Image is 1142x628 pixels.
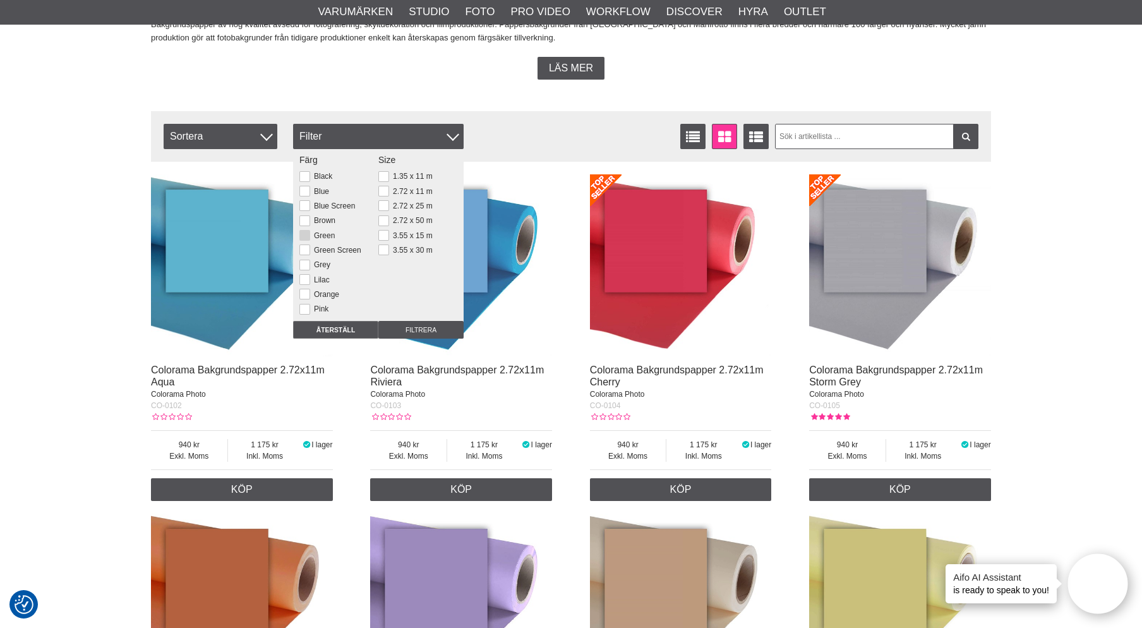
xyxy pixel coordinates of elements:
a: Köp [370,478,552,501]
label: Blue [310,187,329,196]
label: Lilac [310,275,330,284]
i: I lager [740,440,750,449]
span: CO-0103 [370,401,401,410]
div: Filter [293,124,464,149]
span: CO-0102 [151,401,182,410]
span: 1 175 [228,439,302,450]
span: 1 175 [666,439,740,450]
i: I lager [521,440,531,449]
a: Colorama Bakgrundspapper 2.72x11m Cherry [590,365,764,387]
span: Colorama Photo [151,390,206,399]
a: Colorama Bakgrundspapper 2.72x11m Aqua [151,365,325,387]
a: Utökad listvisning [743,124,769,149]
a: Discover [666,4,723,20]
span: Inkl. Moms [447,450,521,462]
div: Kundbetyg: 0 [590,411,630,423]
div: is ready to speak to you! [946,564,1057,603]
span: Exkl. Moms [809,450,886,462]
a: Hyra [738,4,768,20]
span: I lager [311,440,332,449]
span: Exkl. Moms [151,450,227,462]
span: Färg [299,155,318,165]
a: Colorama Bakgrundspapper 2.72x11m Storm Grey [809,365,983,387]
a: Workflow [586,4,651,20]
label: 1.35 x 11 m [389,172,433,181]
a: Pro Video [510,4,570,20]
label: Black [310,172,332,181]
a: Foto [465,4,495,20]
span: Inkl. Moms [886,450,960,462]
span: Inkl. Moms [666,450,740,462]
div: Kundbetyg: 0 [151,411,191,423]
h4: Aifo AI Assistant [953,571,1049,584]
a: Outlet [784,4,826,20]
a: Köp [809,478,991,501]
label: Orange [310,290,339,299]
input: Filtrera [378,321,464,339]
span: 940 [590,439,666,450]
a: Listvisning [680,124,706,149]
span: Colorama Photo [809,390,864,399]
a: Studio [409,4,449,20]
a: Filtrera [953,124,978,149]
span: Colorama Photo [590,390,645,399]
span: CO-0104 [590,401,621,410]
span: Colorama Photo [370,390,425,399]
span: 940 [809,439,886,450]
a: Varumärken [318,4,394,20]
a: Colorama Bakgrundspapper 2.72x11m Riviera [370,365,544,387]
div: Kundbetyg: 5.00 [809,411,850,423]
span: I lager [531,440,552,449]
span: 1 175 [447,439,521,450]
input: Återställ [293,321,378,339]
label: 2.72 x 11 m [389,187,433,196]
i: I lager [960,440,970,449]
a: Köp [151,478,333,501]
div: Kundbetyg: 0 [370,411,411,423]
label: Green Screen [310,246,361,255]
label: Green [310,231,335,240]
span: Exkl. Moms [590,450,666,462]
img: Colorama Bakgrundspapper 2.72x11m Storm Grey [809,174,991,356]
label: 2.72 x 50 m [389,216,433,225]
span: CO-0105 [809,401,840,410]
span: Inkl. Moms [228,450,302,462]
label: 3.55 x 30 m [389,246,433,255]
span: Sortera [164,124,277,149]
span: 940 [370,439,447,450]
span: I lager [750,440,771,449]
label: Brown [310,216,335,225]
span: 1 175 [886,439,960,450]
label: Pink [310,305,328,313]
span: Exkl. Moms [370,450,447,462]
span: Size [378,155,395,165]
label: 3.55 x 15 m [389,231,433,240]
span: 940 [151,439,227,450]
label: 2.72 x 25 m [389,202,433,210]
a: Fönstervisning [712,124,737,149]
span: I lager [970,440,990,449]
img: Colorama Bakgrundspapper 2.72x11m Aqua [151,174,333,356]
p: Bakgrundspapper av hög kvalitet avsedd för fotografering, skyltdekoration och filmproduktioner. P... [151,18,991,45]
img: Colorama Bakgrundspapper 2.72x11m Cherry [590,174,772,356]
input: Sök i artikellista ... [775,124,979,149]
i: I lager [301,440,311,449]
label: Grey [310,260,330,269]
img: Revisit consent button [15,595,33,614]
button: Samtyckesinställningar [15,593,33,616]
span: Läs mer [549,63,593,74]
a: Köp [590,478,772,501]
label: Blue Screen [310,202,355,210]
